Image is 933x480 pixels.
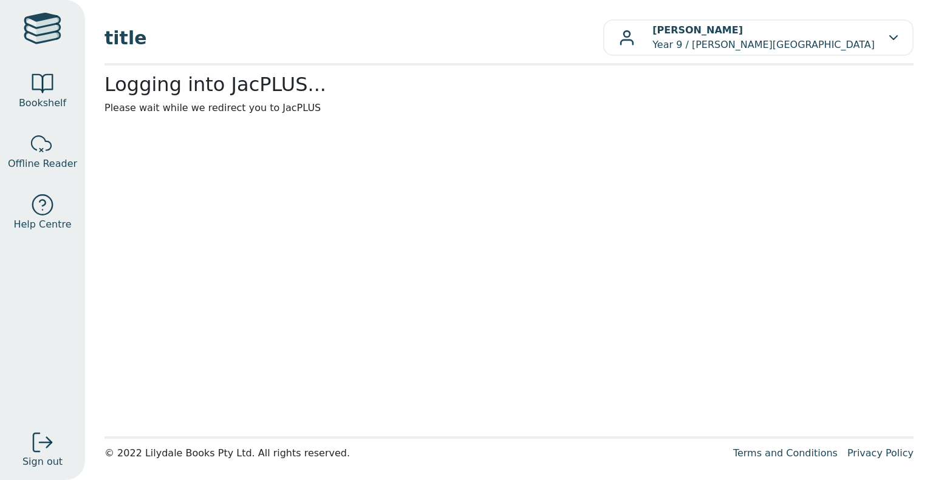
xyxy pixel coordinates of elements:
a: Terms and Conditions [733,447,838,459]
b: [PERSON_NAME] [652,24,743,36]
span: Offline Reader [8,157,77,171]
a: Privacy Policy [847,447,914,459]
span: Bookshelf [19,96,66,110]
h2: Logging into JacPLUS... [104,73,914,96]
p: Year 9 / [PERSON_NAME][GEOGRAPHIC_DATA] [652,23,875,52]
p: Please wait while we redirect you to JacPLUS [104,101,914,115]
span: Sign out [22,455,63,469]
span: title [104,24,603,52]
span: Help Centre [13,217,71,232]
div: © 2022 Lilydale Books Pty Ltd. All rights reserved. [104,446,723,461]
button: [PERSON_NAME]Year 9 / [PERSON_NAME][GEOGRAPHIC_DATA] [603,19,914,56]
